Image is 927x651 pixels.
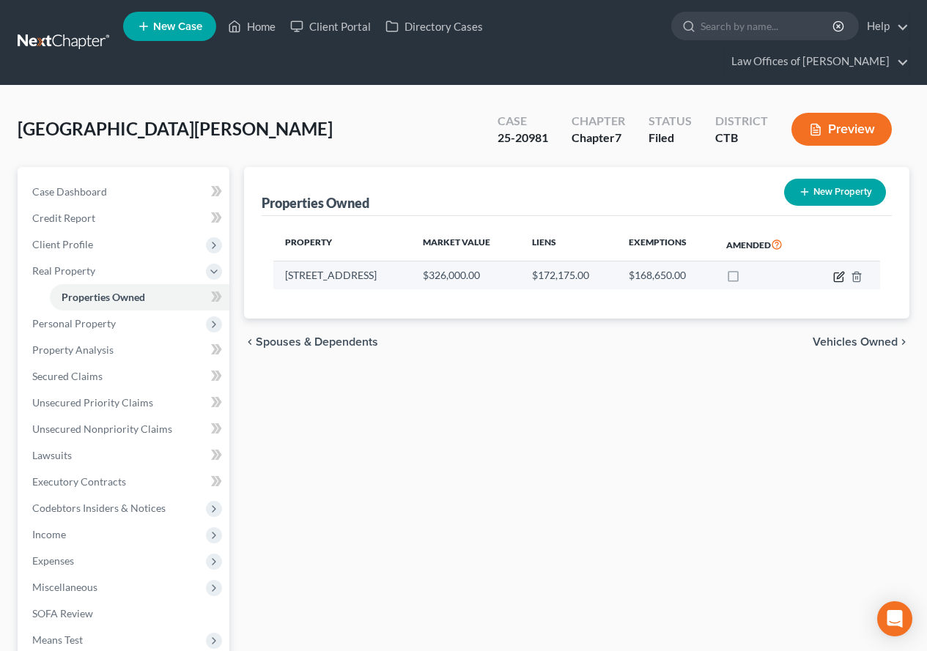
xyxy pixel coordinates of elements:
[21,442,229,469] a: Lawsuits
[572,113,625,130] div: Chapter
[615,130,621,144] span: 7
[32,528,66,540] span: Income
[32,449,72,461] span: Lawsuits
[283,13,378,40] a: Client Portal
[32,633,83,646] span: Means Test
[256,336,378,348] span: Spouses & Dependents
[273,261,411,289] td: [STREET_ADDRESS]
[21,469,229,495] a: Executory Contracts
[32,423,172,435] span: Unsecured Nonpriority Claims
[813,336,909,348] button: Vehicles Owned chevron_right
[21,416,229,442] a: Unsecured Nonpriority Claims
[32,317,116,330] span: Personal Property
[21,337,229,363] a: Property Analysis
[32,475,126,488] span: Executory Contracts
[520,228,617,261] th: Liens
[813,336,898,348] span: Vehicles Owned
[32,343,114,356] span: Property Analysis
[877,601,912,636] div: Open Intercom Messenger
[860,13,909,40] a: Help
[21,205,229,231] a: Credit Report
[784,179,886,206] button: New Property
[649,130,692,146] div: Filed
[153,21,202,32] span: New Case
[21,390,229,416] a: Unsecured Priority Claims
[791,113,892,146] button: Preview
[520,261,617,289] td: $172,175.00
[32,607,93,620] span: SOFA Review
[714,228,810,261] th: Amended
[21,363,229,390] a: Secured Claims
[378,13,490,40] a: Directory Cases
[411,228,520,261] th: Market Value
[221,13,283,40] a: Home
[32,185,107,198] span: Case Dashboard
[32,370,103,382] span: Secured Claims
[262,194,369,212] div: Properties Owned
[498,130,548,146] div: 25-20981
[18,118,333,139] span: [GEOGRAPHIC_DATA][PERSON_NAME]
[715,130,768,146] div: CTB
[715,113,768,130] div: District
[32,264,95,277] span: Real Property
[617,261,714,289] td: $168,650.00
[32,581,97,593] span: Miscellaneous
[32,396,153,409] span: Unsecured Priority Claims
[617,228,714,261] th: Exemptions
[32,212,95,224] span: Credit Report
[62,291,145,303] span: Properties Owned
[498,113,548,130] div: Case
[724,48,909,75] a: Law Offices of [PERSON_NAME]
[32,554,74,567] span: Expenses
[572,130,625,146] div: Chapter
[701,12,835,40] input: Search by name...
[21,179,229,205] a: Case Dashboard
[411,261,520,289] td: $326,000.00
[32,238,93,250] span: Client Profile
[273,228,411,261] th: Property
[50,284,229,310] a: Properties Owned
[898,336,909,348] i: chevron_right
[244,336,378,348] button: chevron_left Spouses & Dependents
[244,336,256,348] i: chevron_left
[32,502,166,514] span: Codebtors Insiders & Notices
[649,113,692,130] div: Status
[21,600,229,627] a: SOFA Review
